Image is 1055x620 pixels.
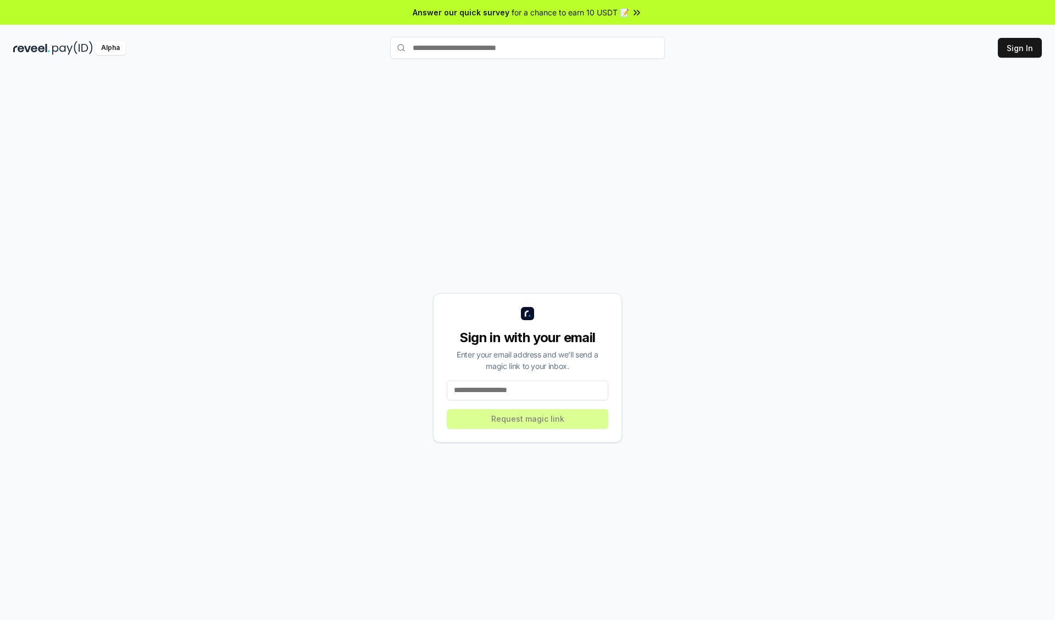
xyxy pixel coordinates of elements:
img: reveel_dark [13,41,50,55]
div: Sign in with your email [447,329,608,347]
div: Alpha [95,41,126,55]
div: Enter your email address and we’ll send a magic link to your inbox. [447,349,608,372]
img: logo_small [521,307,534,320]
button: Sign In [998,38,1042,58]
img: pay_id [52,41,93,55]
span: Answer our quick survey [413,7,509,18]
span: for a chance to earn 10 USDT 📝 [512,7,629,18]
